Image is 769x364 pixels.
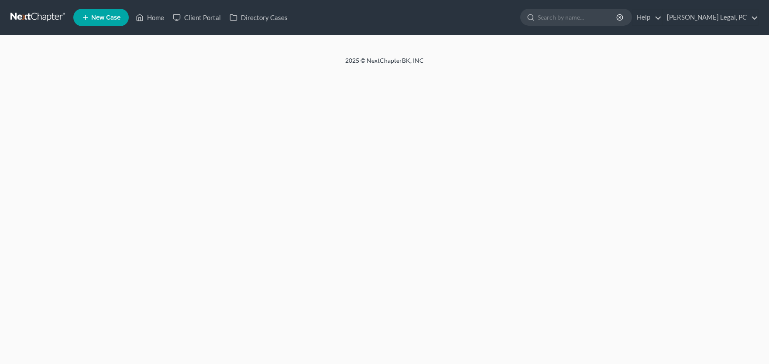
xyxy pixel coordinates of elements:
span: New Case [91,14,120,21]
a: [PERSON_NAME] Legal, PC [663,10,758,25]
div: 2025 © NextChapterBK, INC [136,56,633,72]
a: Client Portal [168,10,225,25]
a: Help [632,10,662,25]
a: Directory Cases [225,10,292,25]
a: Home [131,10,168,25]
input: Search by name... [538,9,618,25]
